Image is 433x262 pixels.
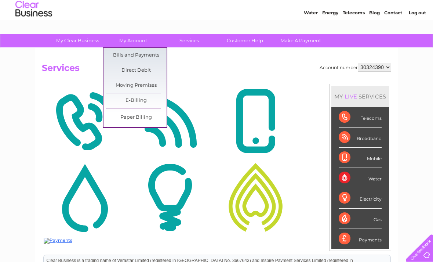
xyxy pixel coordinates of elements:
[15,19,52,42] img: logo.png
[339,128,382,148] div: Broadband
[384,31,402,37] a: Contact
[215,34,275,47] a: Customer Help
[103,34,164,47] a: My Account
[47,34,108,47] a: My Clear Business
[339,229,382,249] div: Payments
[339,188,382,208] div: Electricity
[343,93,359,100] div: LIVE
[2,4,349,36] div: Clear Business is a trading name of Verastar Limited (registered in [GEOGRAPHIC_DATA] No. 3667643...
[322,31,338,37] a: Energy
[106,48,167,63] a: Bills and Payments
[304,31,318,37] a: Water
[106,78,167,93] a: Moving Premises
[106,93,167,108] a: E-Billing
[343,31,365,37] a: Telecoms
[339,168,382,188] div: Water
[215,162,296,233] img: Gas
[339,148,382,168] div: Mobile
[339,107,382,128] div: Telecoms
[409,31,426,37] a: Log out
[106,63,167,78] a: Direct Debit
[270,34,331,47] a: Make A Payment
[320,63,391,72] div: Account number
[369,31,380,37] a: Blog
[295,4,345,13] a: 0333 014 3131
[129,162,211,233] img: Electricity
[129,86,211,157] img: Broadband
[42,63,391,77] h2: Services
[215,86,296,157] img: Mobile
[44,162,125,233] img: Water
[44,86,125,157] img: Telecoms
[159,34,219,47] a: Services
[331,86,389,107] div: MY SERVICES
[106,110,167,125] a: Paper Billing
[339,209,382,229] div: Gas
[44,238,72,244] img: Payments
